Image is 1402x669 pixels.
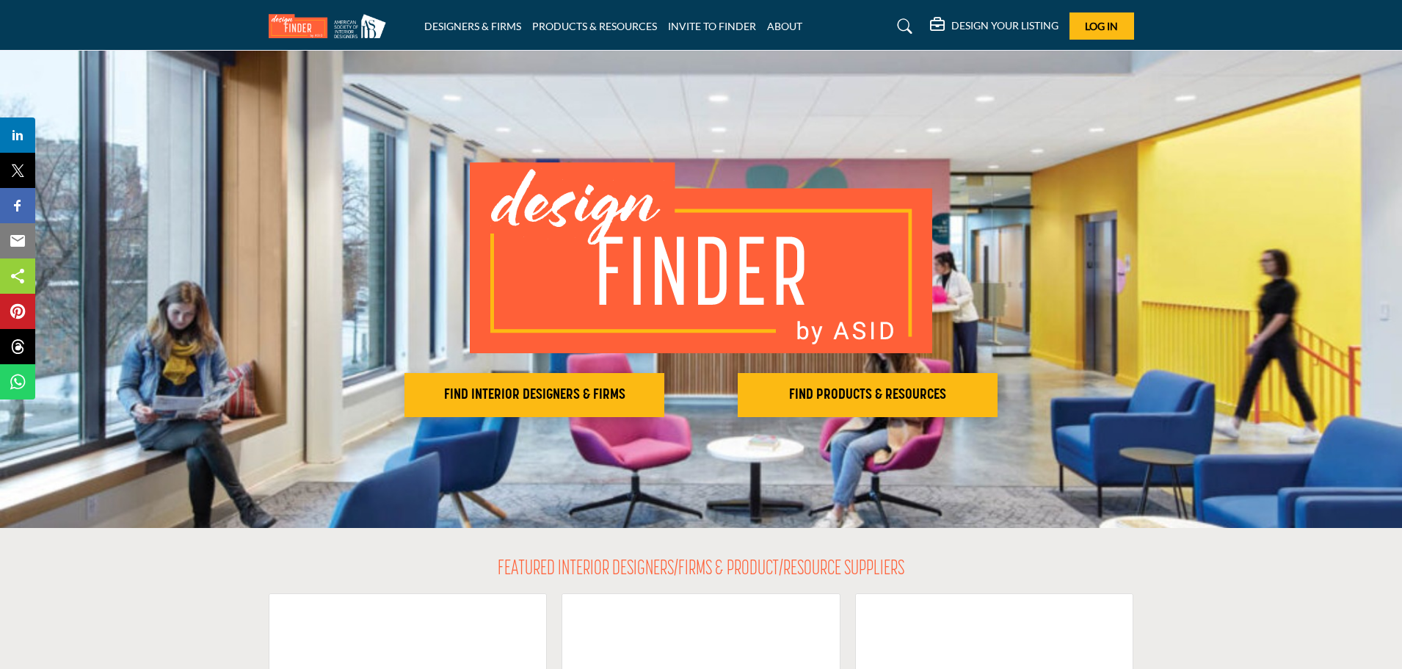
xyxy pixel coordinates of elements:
[424,20,521,32] a: DESIGNERS & FIRMS
[742,386,993,404] h2: FIND PRODUCTS & RESOURCES
[498,557,904,582] h2: FEATURED INTERIOR DESIGNERS/FIRMS & PRODUCT/RESOURCE SUPPLIERS
[738,373,998,417] button: FIND PRODUCTS & RESOURCES
[404,373,664,417] button: FIND INTERIOR DESIGNERS & FIRMS
[668,20,756,32] a: INVITE TO FINDER
[930,18,1058,35] div: DESIGN YOUR LISTING
[951,19,1058,32] h5: DESIGN YOUR LISTING
[1069,12,1134,40] button: Log In
[767,20,802,32] a: ABOUT
[470,162,932,353] img: image
[1085,20,1118,32] span: Log In
[409,386,660,404] h2: FIND INTERIOR DESIGNERS & FIRMS
[269,14,393,38] img: Site Logo
[532,20,657,32] a: PRODUCTS & RESOURCES
[883,15,922,38] a: Search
